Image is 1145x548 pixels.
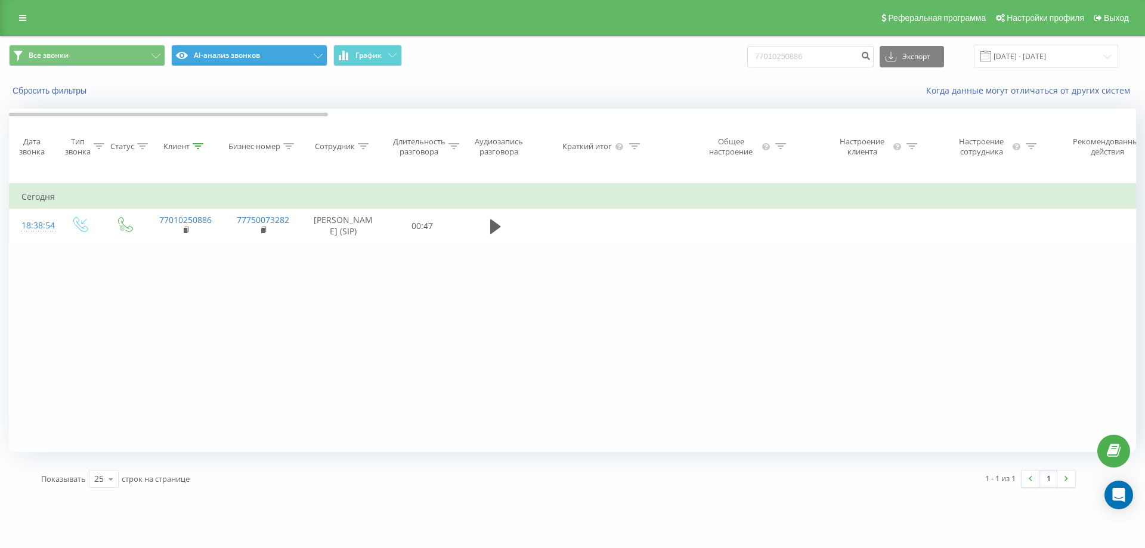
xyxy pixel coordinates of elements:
[834,137,891,157] div: Настроение клиента
[1007,13,1084,23] span: Настройки профиля
[302,209,385,243] td: [PERSON_NAME] (SIP)
[926,85,1136,96] a: Когда данные могут отличаться от других систем
[237,214,289,225] a: 77750073282
[65,137,91,157] div: Тип звонка
[888,13,986,23] span: Реферальная программа
[29,51,69,60] span: Все звонки
[385,209,460,243] td: 00:47
[562,141,612,151] div: Краткий итог
[953,137,1010,157] div: Настроение сотрудника
[985,472,1016,484] div: 1 - 1 из 1
[122,473,190,484] span: строк на странице
[703,137,760,157] div: Общее настроение
[1072,137,1143,157] div: Рекомендованные действия
[159,214,212,225] a: 77010250886
[171,45,327,66] button: AI-анализ звонков
[1104,481,1133,509] div: Open Intercom Messenger
[9,45,165,66] button: Все звонки
[228,141,280,151] div: Бизнес номер
[1104,13,1129,23] span: Выход
[393,137,445,157] div: Длительность разговора
[41,473,86,484] span: Показывать
[355,51,382,60] span: График
[315,141,355,151] div: Сотрудник
[470,137,528,157] div: Аудиозапись разговора
[333,45,402,66] button: График
[110,141,134,151] div: Статус
[21,214,45,237] div: 18:38:54
[9,85,92,96] button: Сбросить фильтры
[880,46,944,67] button: Экспорт
[1039,470,1057,487] a: 1
[10,137,54,157] div: Дата звонка
[94,473,104,485] div: 25
[163,141,190,151] div: Клиент
[747,46,874,67] input: Поиск по номеру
